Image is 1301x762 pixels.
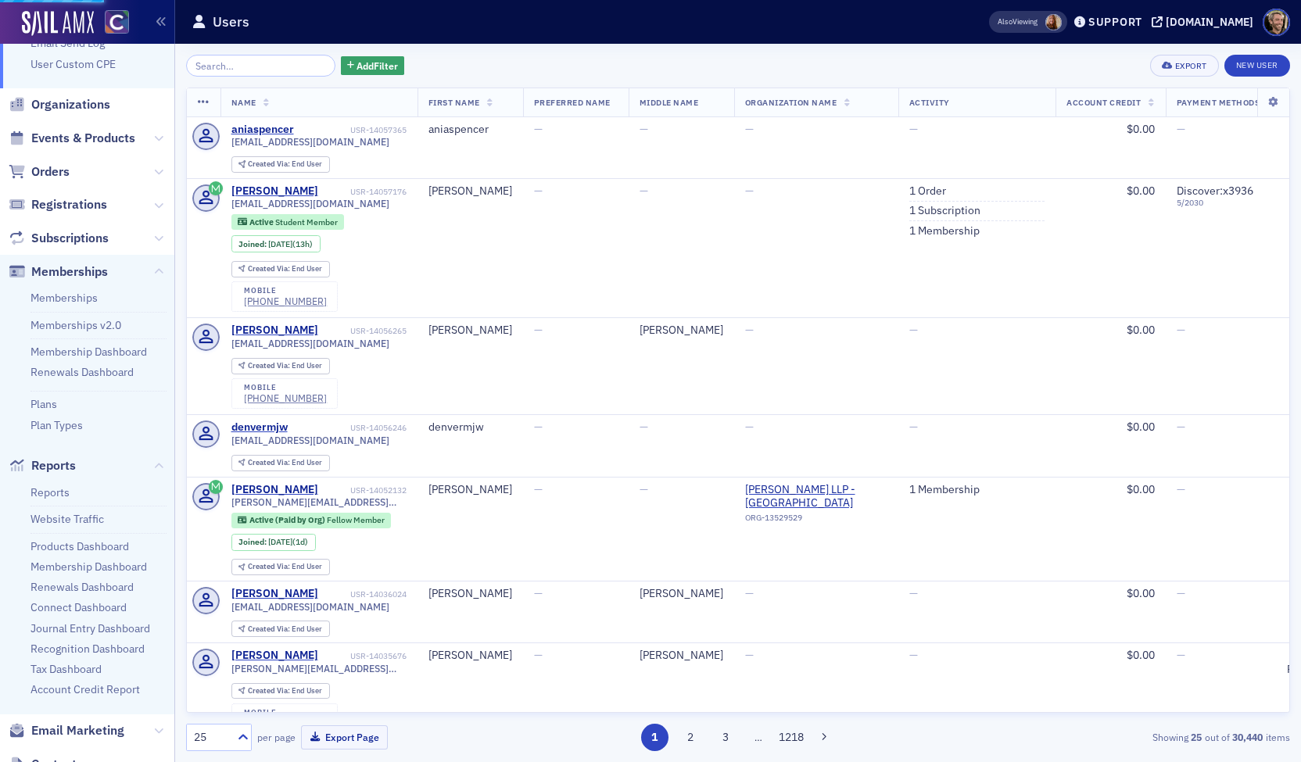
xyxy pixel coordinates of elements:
[30,642,145,656] a: Recognition Dashboard
[534,648,543,662] span: —
[1177,198,1265,208] span: 5 / 2030
[248,459,322,467] div: End User
[248,561,292,571] span: Created Via :
[231,559,330,575] div: Created Via: End User
[534,184,543,198] span: —
[244,383,327,392] div: mobile
[641,724,668,751] button: 1
[231,649,318,663] div: [PERSON_NAME]
[30,485,70,499] a: Reports
[105,10,129,34] img: SailAMX
[31,96,110,113] span: Organizations
[248,362,322,370] div: End User
[534,97,611,108] span: Preferred Name
[31,130,135,147] span: Events & Products
[428,420,512,435] div: denvermjw
[640,97,699,108] span: Middle Name
[231,261,330,277] div: Created Via: End User
[248,563,322,571] div: End User
[248,625,322,634] div: End User
[9,263,108,281] a: Memberships
[231,587,318,601] a: [PERSON_NAME]
[745,323,754,337] span: —
[745,97,837,108] span: Organization Name
[1150,55,1218,77] button: Export
[248,159,292,169] span: Created Via :
[231,683,330,699] div: Created Via: End User
[244,286,327,295] div: mobile
[909,586,918,600] span: —
[213,13,249,31] h1: Users
[1188,730,1205,744] strong: 25
[31,722,124,739] span: Email Marketing
[1175,62,1207,70] div: Export
[231,601,389,613] span: [EMAIL_ADDRESS][DOMAIN_NAME]
[640,482,648,496] span: —
[640,587,723,601] div: [PERSON_NAME]
[428,483,512,497] div: [PERSON_NAME]
[22,11,94,36] img: SailAMX
[238,216,337,227] a: Active Student Member
[231,420,288,435] a: denvermjw
[640,649,723,663] div: [PERSON_NAME]
[1230,730,1266,744] strong: 30,440
[30,36,105,50] a: Email Send Log
[357,59,398,73] span: Add Filter
[30,600,127,614] a: Connect Dashboard
[341,56,405,76] button: AddFilter
[231,338,389,349] span: [EMAIL_ADDRESS][DOMAIN_NAME]
[248,457,292,467] span: Created Via :
[30,539,129,553] a: Products Dashboard
[1127,420,1155,434] span: $0.00
[231,455,330,471] div: Created Via: End User
[321,485,407,495] div: USR-14052132
[30,397,57,411] a: Plans
[1166,15,1253,29] div: [DOMAIN_NAME]
[745,184,754,198] span: —
[31,196,107,213] span: Registrations
[1177,184,1253,198] span: Discover : x3936
[1127,586,1155,600] span: $0.00
[9,196,107,213] a: Registrations
[1127,482,1155,496] span: $0.00
[248,360,292,370] span: Created Via :
[186,55,335,77] input: Search…
[248,160,322,169] div: End User
[231,235,321,252] div: Joined: 2025-09-26 00:00:00
[1088,15,1142,29] div: Support
[30,682,140,696] a: Account Credit Report
[238,239,268,249] span: Joined :
[327,514,385,525] span: Fellow Member
[30,291,98,305] a: Memberships
[1127,122,1155,136] span: $0.00
[31,163,70,181] span: Orders
[1177,420,1185,434] span: —
[640,324,723,338] div: [PERSON_NAME]
[231,483,318,497] a: [PERSON_NAME]
[745,648,754,662] span: —
[534,122,543,136] span: —
[249,514,327,525] span: Active (Paid by Org)
[231,184,318,199] a: [PERSON_NAME]
[1224,55,1290,77] a: New User
[231,663,407,674] span: [PERSON_NAME][EMAIL_ADDRESS][PERSON_NAME][DOMAIN_NAME]
[30,512,104,526] a: Website Traffic
[194,729,228,746] div: 25
[534,323,543,337] span: —
[747,730,769,744] span: …
[238,537,268,547] span: Joined :
[640,184,648,198] span: —
[248,265,322,274] div: End User
[248,687,322,696] div: End User
[321,589,407,599] div: USR-14036024
[30,365,134,379] a: Renewals Dashboard
[428,324,512,338] div: [PERSON_NAME]
[1127,184,1155,198] span: $0.00
[31,263,108,281] span: Memberships
[231,324,318,338] a: [PERSON_NAME]
[30,318,121,332] a: Memberships v2.0
[321,651,407,661] div: USR-14035676
[231,214,345,230] div: Active: Active: Student Member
